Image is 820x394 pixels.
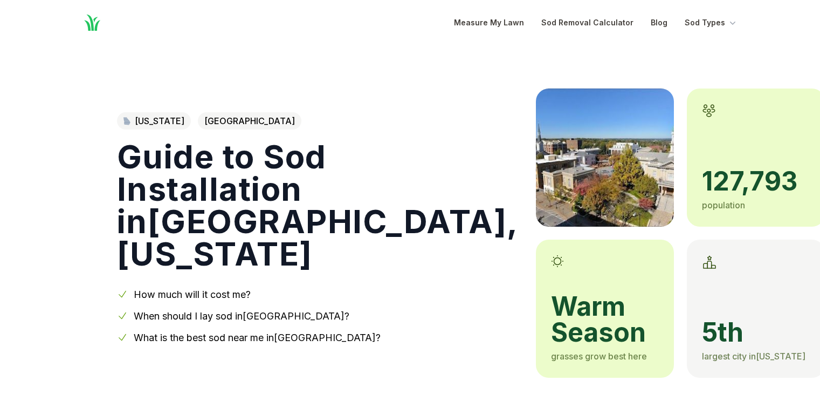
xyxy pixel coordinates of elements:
a: What is the best sod near me in[GEOGRAPHIC_DATA]? [134,332,381,343]
span: 5th [702,320,810,345]
span: grasses grow best here [551,351,647,362]
span: largest city in [US_STATE] [702,351,805,362]
a: How much will it cost me? [134,289,251,300]
img: A picture of Athens [536,89,674,227]
a: When should I lay sod in[GEOGRAPHIC_DATA]? [134,310,349,322]
h1: Guide to Sod Installation in [GEOGRAPHIC_DATA] , [US_STATE] [117,140,519,270]
span: warm season [551,294,659,345]
img: Georgia state outline [123,117,130,125]
button: Sod Types [685,16,738,29]
a: Blog [651,16,667,29]
span: population [702,200,745,210]
a: Measure My Lawn [454,16,524,29]
span: 127,793 [702,168,810,194]
span: [GEOGRAPHIC_DATA] [198,112,301,130]
a: Sod Removal Calculator [541,16,633,29]
a: [US_STATE] [117,112,191,130]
